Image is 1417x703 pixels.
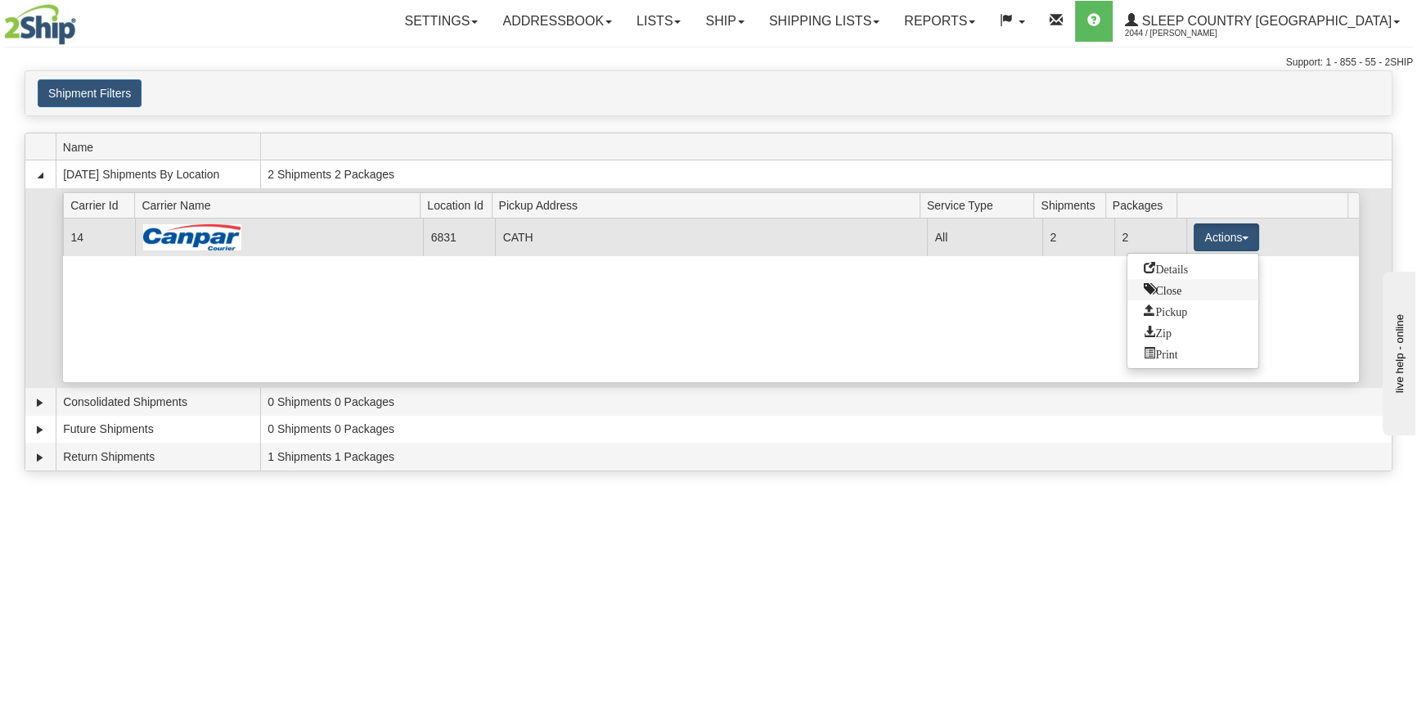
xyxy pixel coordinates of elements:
[1041,192,1105,218] span: Shipments
[1144,304,1187,316] span: Pickup
[1113,192,1177,218] span: Packages
[32,449,48,466] a: Expand
[1194,223,1259,251] button: Actions
[392,1,490,42] a: Settings
[38,79,142,107] button: Shipment Filters
[32,394,48,411] a: Expand
[143,224,241,250] img: Canpar
[260,388,1392,416] td: 0 Shipments 0 Packages
[260,416,1392,444] td: 0 Shipments 0 Packages
[1114,219,1186,255] td: 2
[56,443,260,471] td: Return Shipments
[927,219,1042,255] td: All
[70,192,135,218] span: Carrier Id
[32,167,48,183] a: Collapse
[260,160,1392,188] td: 2 Shipments 2 Packages
[4,56,1413,70] div: Support: 1 - 855 - 55 - 2SHIP
[1144,326,1171,337] span: Zip
[1127,322,1258,343] a: Zip and Download All Shipping Documents
[693,1,756,42] a: Ship
[495,219,927,255] td: CATH
[1125,25,1248,42] span: 2044 / [PERSON_NAME]
[32,421,48,438] a: Expand
[757,1,892,42] a: Shipping lists
[423,219,495,255] td: 6831
[490,1,624,42] a: Addressbook
[63,134,260,160] span: Name
[427,192,492,218] span: Location Id
[1144,347,1177,358] span: Print
[624,1,693,42] a: Lists
[1127,343,1258,364] a: Print or Download All Shipping Documents in one file
[1127,300,1258,322] a: Request a carrier pickup
[1127,258,1258,279] a: Go to Details view
[56,160,260,188] td: [DATE] Shipments By Location
[499,192,920,218] span: Pickup Address
[1144,283,1181,295] span: Close
[1379,268,1415,435] iframe: chat widget
[1144,262,1188,273] span: Details
[4,4,76,45] img: logo2044.jpg
[63,219,135,255] td: 14
[260,443,1392,471] td: 1 Shipments 1 Packages
[927,192,1034,218] span: Service Type
[892,1,987,42] a: Reports
[142,192,420,218] span: Carrier Name
[56,388,260,416] td: Consolidated Shipments
[12,14,151,26] div: live help - online
[1113,1,1412,42] a: Sleep Country [GEOGRAPHIC_DATA] 2044 / [PERSON_NAME]
[56,416,260,444] td: Future Shipments
[1138,14,1392,28] span: Sleep Country [GEOGRAPHIC_DATA]
[1042,219,1114,255] td: 2
[1127,279,1258,300] a: Close this group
